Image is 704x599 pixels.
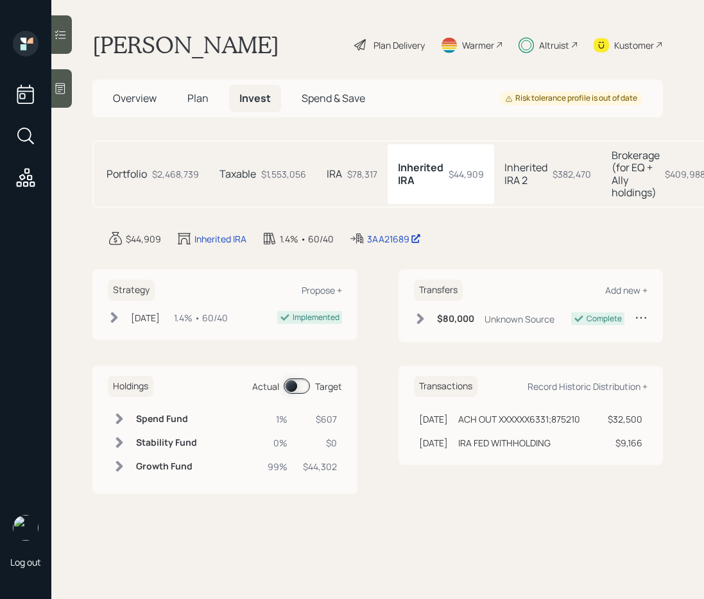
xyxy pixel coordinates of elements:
div: Plan Delivery [373,38,425,52]
div: $32,500 [608,412,642,426]
div: Warmer [462,38,494,52]
h6: $80,000 [437,314,474,325]
div: 1.4% • 60/40 [174,311,228,325]
div: $9,166 [608,436,642,450]
span: Overview [113,91,157,105]
h6: Growth Fund [136,461,197,472]
h1: [PERSON_NAME] [92,31,279,59]
h5: Taxable [219,168,256,180]
h5: Inherited IRA 2 [504,162,547,186]
div: Altruist [539,38,569,52]
div: [DATE] [419,412,448,426]
div: Risk tolerance profile is out of date [505,93,637,104]
h5: Brokerage (for EQ + Ally holdings) [612,149,660,199]
div: Implemented [293,312,339,323]
span: Invest [239,91,271,105]
div: 99% [268,460,288,473]
div: Kustomer [614,38,654,52]
img: sami-boghos-headshot.png [13,515,39,541]
div: $1,553,056 [261,167,306,181]
div: $0 [303,436,337,450]
h6: Transactions [414,376,477,397]
div: Actual [252,380,279,393]
div: Add new + [605,284,648,296]
div: 1% [268,412,288,426]
div: $44,302 [303,460,337,473]
div: $44,909 [126,232,161,246]
div: Inherited IRA [194,232,246,246]
h6: Holdings [108,376,153,397]
div: Log out [10,556,41,568]
h6: Stability Fund [136,437,197,448]
div: $78,317 [347,167,377,181]
div: $382,470 [553,167,591,181]
span: Spend & Save [302,91,365,105]
div: [DATE] [131,311,160,325]
div: Propose + [302,284,342,296]
h5: Inherited IRA [398,162,443,186]
div: 3AA21689 [367,232,421,246]
div: $2,468,739 [152,167,199,181]
div: $607 [303,412,337,426]
span: Plan [187,91,209,105]
div: Record Historic Distribution + [528,380,648,392]
h6: Spend Fund [136,414,197,425]
div: 0% [268,436,288,450]
div: IRA FED WITHHOLDING [458,436,551,450]
div: Complete [587,313,622,325]
div: Target [315,380,342,393]
h6: Strategy [108,280,155,301]
div: 1.4% • 60/40 [280,232,334,246]
div: ACH OUT XXXXXX6331;875210 [458,412,580,426]
h5: Portfolio [107,168,147,180]
div: Unknown Source [485,312,554,326]
div: $44,909 [449,167,484,181]
div: [DATE] [419,436,448,450]
h5: IRA [327,168,342,180]
h6: Transfers [414,280,463,301]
